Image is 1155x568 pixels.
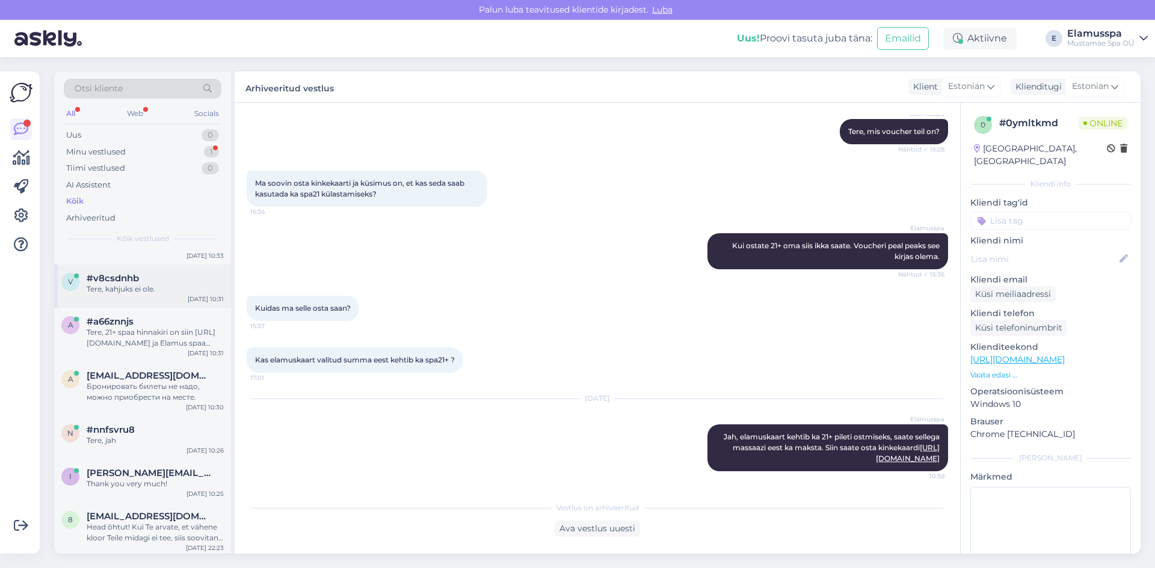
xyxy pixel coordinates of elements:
[87,273,139,284] span: #v8csdnhb
[117,233,169,244] span: Kõik vestlused
[899,472,944,481] span: 10:38
[202,162,219,174] div: 0
[1072,80,1109,93] span: Estonian
[970,354,1065,365] a: [URL][DOMAIN_NAME]
[64,106,78,121] div: All
[188,295,224,304] div: [DATE] 10:31
[87,316,134,327] span: #a66znnjs
[186,543,224,552] div: [DATE] 22:23
[66,179,111,191] div: AI Assistent
[971,252,1117,266] input: Lisa nimi
[68,320,73,329] span: a
[970,453,1131,463] div: [PERSON_NAME]
[737,32,760,44] b: Uus!
[87,424,135,435] span: #nnfsvru8
[87,370,212,381] span: alla6363@mail.ru
[1067,29,1135,38] div: Elamusspa
[75,82,123,95] span: Otsi kliente
[898,145,944,154] span: Nähtud ✓ 15:28
[943,28,1017,49] div: Aktiivne
[66,212,115,224] div: Arhiveeritud
[192,106,221,121] div: Socials
[87,381,224,403] div: Бронировать билеты не надо, можно приобрести на месте.
[970,385,1131,398] p: Operatsioonisüsteem
[255,355,455,364] span: Kas elamuskaart valitud summa eest kehtib ka spa21+ ?
[970,370,1131,380] p: Vaata edasi ...
[737,31,872,46] div: Proovi tasuta juba täna:
[1067,38,1135,48] div: Mustamäe Spa OÜ
[899,415,944,424] span: Elamusspa
[69,472,72,481] span: i
[898,270,944,279] span: Nähtud ✓ 15:36
[970,320,1067,336] div: Küsi telefoninumbrit
[724,432,941,463] span: Jah, elamuskaart kehtib ka 21+ pileti ostmiseks, saate sellega massaazi eest ka maksta. Siin saat...
[255,304,351,313] span: Kuidas ma selle osta saan?
[250,373,295,382] span: 17:01
[87,511,212,522] span: 85svv85@gmail.com
[68,515,73,524] span: 8
[999,116,1079,130] div: # 0ymltkmd
[899,224,944,233] span: Elamusspa
[66,195,84,207] div: Kõik
[250,322,295,331] span: 15:37
[66,129,81,141] div: Uus
[732,241,941,261] span: Kui ostate 21+ oma siis ikka saate. Voucheri peal peaks see kirjas olema.
[87,284,224,295] div: Tere, kahjuks ei ole.
[204,146,219,158] div: 1
[970,273,1131,286] p: Kliendi email
[970,212,1131,230] input: Lisa tag
[87,522,224,543] div: Head õhtut! Kui Te arvate, et vähene kloor Teile midagi ei tee, siis soovitan kasutada võimalust ...
[848,127,940,136] span: Tere, mis voucher teil on?
[68,277,73,286] span: v
[970,307,1131,320] p: Kliendi telefon
[970,179,1131,189] div: Kliendi info
[970,415,1131,428] p: Brauser
[68,374,73,383] span: a
[970,471,1131,483] p: Märkmed
[974,142,1107,168] div: [GEOGRAPHIC_DATA], [GEOGRAPHIC_DATA]
[186,446,224,455] div: [DATE] 10:26
[186,489,224,498] div: [DATE] 10:25
[970,428,1131,441] p: Chrome [TECHNICAL_ID]
[1011,81,1062,93] div: Klienditugi
[877,27,929,50] button: Emailid
[87,435,224,446] div: Tere, jah
[10,81,32,104] img: Askly Logo
[202,129,219,141] div: 0
[970,197,1131,209] p: Kliendi tag'id
[648,4,676,15] span: Luba
[970,286,1056,302] div: Küsi meiliaadressi
[188,349,224,358] div: [DATE] 10:31
[970,398,1131,411] p: Windows 10
[1079,117,1127,130] span: Online
[87,327,224,349] div: Tere, 21+ spaa hinnakiri on siin [URL][DOMAIN_NAME] ja Elamus spaa hinnakiri on siin [URL][DOMAIN...
[186,251,224,260] div: [DATE] 10:33
[245,79,334,95] label: Arhiveeritud vestlus
[67,429,73,438] span: n
[87,468,212,478] span: iryna.artyshkova@gmail.com
[948,80,985,93] span: Estonian
[255,179,466,198] span: Ma soovin osta kinkekaarti ja küsimus on, et kas seda saab kasutada ka spa21 külastamiseks?
[250,207,295,216] span: 15:34
[908,81,938,93] div: Klient
[66,146,126,158] div: Minu vestlused
[66,162,125,174] div: Tiimi vestlused
[555,521,640,537] div: Ava vestlus uuesti
[87,478,224,489] div: Thank you very much!
[1067,29,1148,48] a: ElamusspaMustamäe Spa OÜ
[1046,30,1062,47] div: E
[970,341,1131,353] p: Klienditeekond
[186,403,224,412] div: [DATE] 10:30
[981,120,985,129] span: 0
[970,234,1131,247] p: Kliendi nimi
[247,393,948,404] div: [DATE]
[556,502,639,513] span: Vestlus on arhiveeritud
[125,106,146,121] div: Web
